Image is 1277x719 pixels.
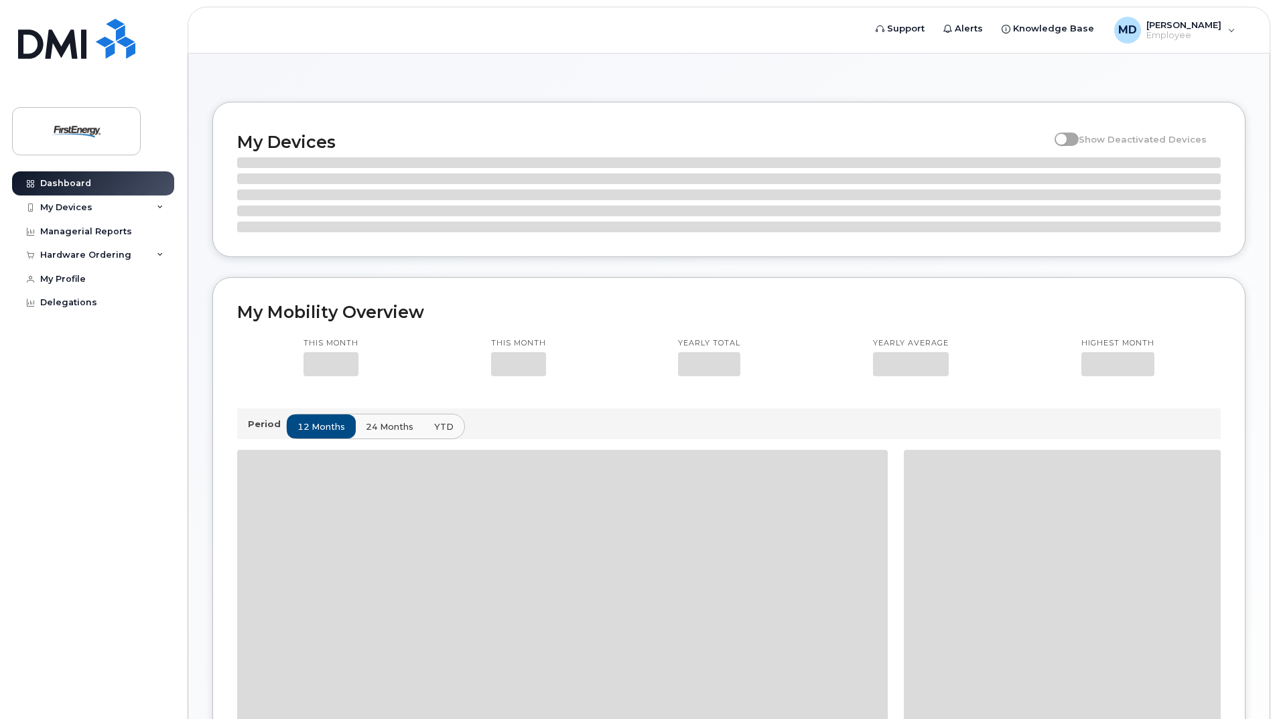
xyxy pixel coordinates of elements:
[1079,134,1207,145] span: Show Deactivated Devices
[1081,338,1154,349] p: Highest month
[434,420,454,433] span: YTD
[237,132,1048,152] h2: My Devices
[366,420,413,433] span: 24 months
[678,338,740,349] p: Yearly total
[491,338,546,349] p: This month
[304,338,358,349] p: This month
[237,302,1221,322] h2: My Mobility Overview
[873,338,949,349] p: Yearly average
[1055,127,1065,137] input: Show Deactivated Devices
[248,418,286,430] p: Period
